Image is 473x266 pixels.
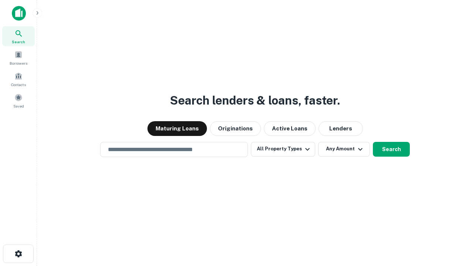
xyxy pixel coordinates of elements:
[2,26,35,46] a: Search
[373,142,410,157] button: Search
[251,142,315,157] button: All Property Types
[13,103,24,109] span: Saved
[264,121,316,136] button: Active Loans
[318,142,370,157] button: Any Amount
[436,183,473,219] iframe: Chat Widget
[2,48,35,68] a: Borrowers
[170,92,340,109] h3: Search lenders & loans, faster.
[2,69,35,89] a: Contacts
[12,39,25,45] span: Search
[210,121,261,136] button: Originations
[147,121,207,136] button: Maturing Loans
[12,6,26,21] img: capitalize-icon.png
[10,60,27,66] span: Borrowers
[319,121,363,136] button: Lenders
[11,82,26,88] span: Contacts
[2,91,35,110] a: Saved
